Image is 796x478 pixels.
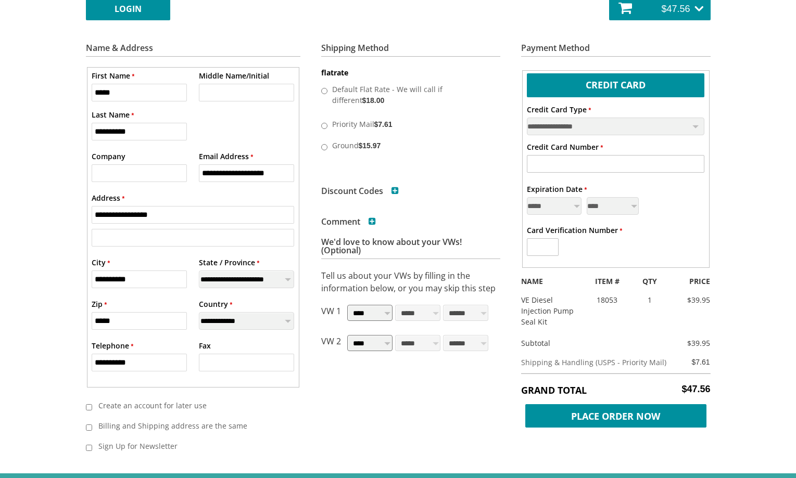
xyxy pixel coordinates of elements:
[527,141,603,152] label: Credit Card Number
[374,120,393,128] span: $7.61
[667,294,718,305] div: $39.95
[513,294,582,327] div: VE Diesel Injection Pump Seal Kit
[582,276,633,287] div: ITEM #
[521,44,711,57] h3: Payment Method
[321,269,500,294] p: Tell us about your VWs by filling in the information below, or you may skip this step
[527,225,622,236] label: Card Verification Number
[330,81,488,108] label: Default Flat Rate - We will call if different
[92,70,134,81] label: First Name
[582,294,633,305] div: 18053
[633,276,667,287] div: QTY
[92,299,107,309] label: Zip
[199,299,232,309] label: Country
[92,192,124,203] label: Address
[362,96,385,105] span: $18.00
[527,184,587,195] label: Expiration Date
[321,305,341,325] p: VW 1
[321,187,399,195] h3: Discount Codes
[667,276,718,287] div: PRICE
[330,137,488,153] label: Ground
[661,4,690,14] span: $47.56
[691,358,710,366] span: $7.61
[92,340,133,351] label: Telephone
[92,417,286,434] label: Billing and Shipping address are the same
[527,104,591,115] label: Credit Card Type
[92,109,134,120] label: Last Name
[199,70,269,81] label: Middle Name/Initial
[92,151,125,162] label: Company
[681,384,710,395] span: $47.56
[321,44,500,57] h3: Shipping Method
[92,397,286,414] label: Create an account for later use
[330,115,488,132] label: Priority Mail
[321,238,500,259] h3: We'd love to know about your VWs! (Optional)
[521,351,687,373] td: Shipping & Handling (USPS - Priority Mail)
[199,151,253,162] label: Email Address
[525,404,706,428] span: Place Order Now
[677,338,710,348] div: $39.95
[321,335,341,355] p: VW 2
[321,217,376,226] h3: Comment
[92,257,110,268] label: City
[521,384,711,396] h5: Grand Total
[521,402,711,425] button: Place Order Now
[527,73,704,95] label: Credit Card
[633,294,667,305] div: 1
[321,68,500,78] dt: flatrate
[199,340,211,351] label: Fax
[86,44,300,57] h3: Name & Address
[513,338,678,348] div: Subtotal
[199,257,259,268] label: State / Province
[92,437,286,455] label: Sign Up for Newsletter
[359,141,381,150] span: $15.97
[513,276,582,287] div: NAME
